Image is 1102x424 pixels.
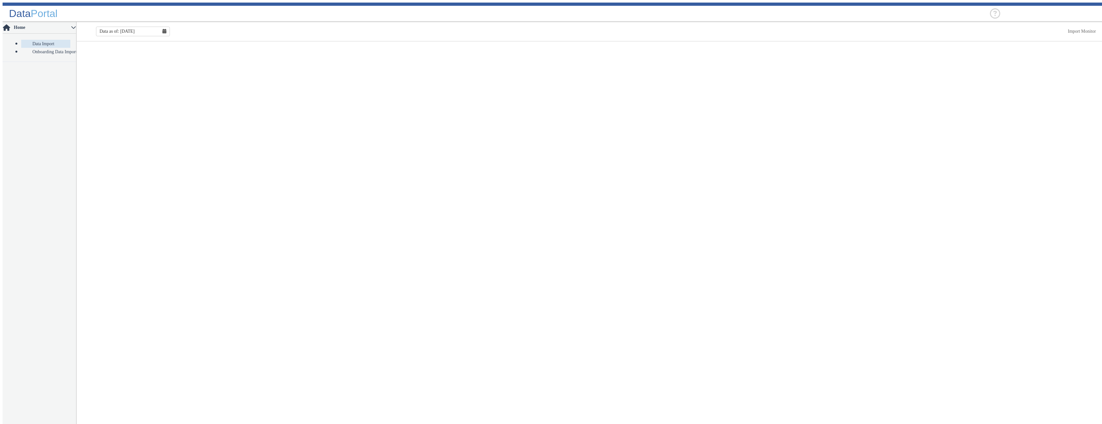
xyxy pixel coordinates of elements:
[9,8,31,19] span: Data
[21,40,70,48] a: Data Import
[13,25,71,30] span: Home
[31,8,58,19] span: Portal
[990,8,1000,19] div: Help
[3,34,76,62] p-accordion-content: Home
[100,29,135,34] span: Data as of: [DATE]
[1000,11,1097,16] ng-select: null
[21,48,70,56] a: Onboarding Data Import
[1068,29,1096,34] a: This is available for Darling Employees only
[3,22,76,34] p-accordion-header: Home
